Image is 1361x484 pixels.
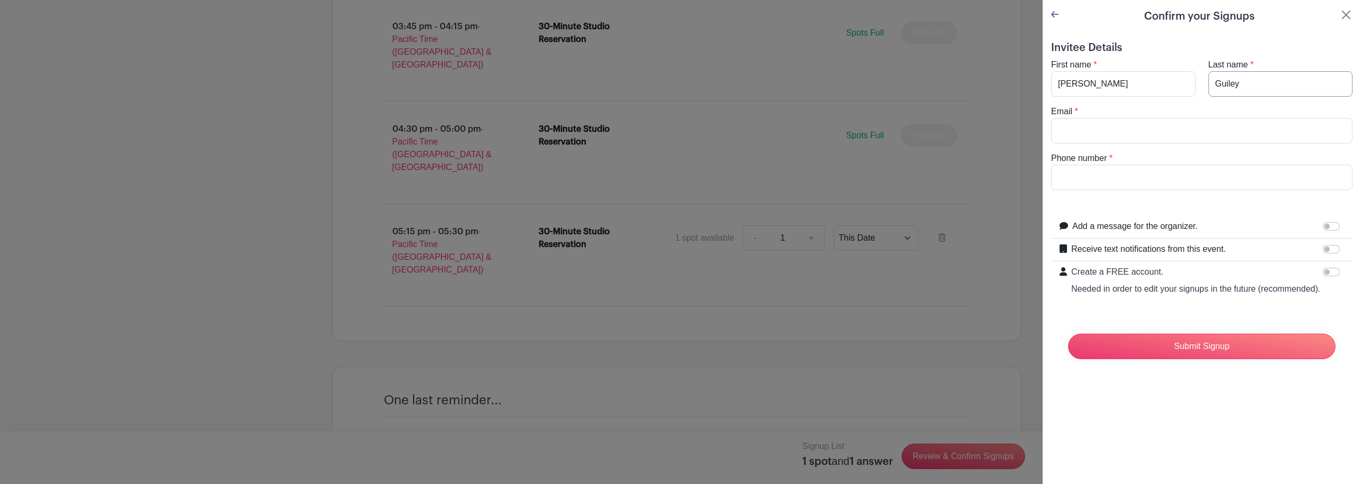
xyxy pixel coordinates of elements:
p: Needed in order to edit your signups in the future (recommended). [1071,283,1321,295]
label: Receive text notifications from this event. [1071,243,1226,256]
label: First name [1051,58,1091,71]
label: Add a message for the organizer. [1072,220,1198,233]
input: Submit Signup [1068,334,1335,359]
h5: Confirm your Signups [1144,9,1255,24]
button: Close [1340,9,1352,21]
label: Last name [1208,58,1248,71]
label: Email [1051,105,1072,118]
h5: Invitee Details [1051,41,1352,54]
p: Create a FREE account. [1071,266,1321,278]
label: Phone number [1051,152,1107,165]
